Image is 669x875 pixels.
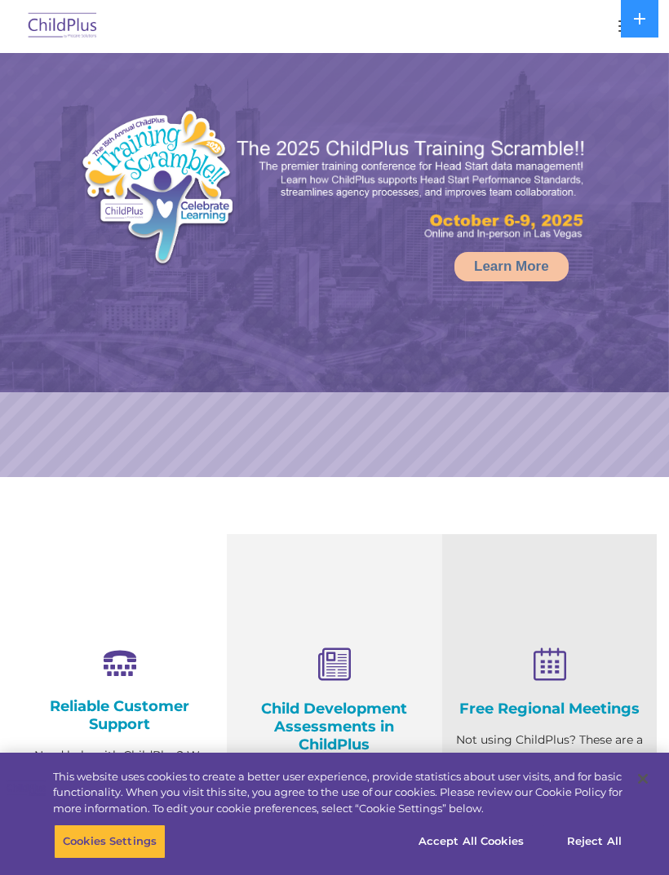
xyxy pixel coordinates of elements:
p: Not using ChildPlus? These are a great opportunity to network and learn from ChildPlus users. Fin... [454,730,645,832]
img: ChildPlus by Procare Solutions [24,7,101,46]
button: Reject All [543,824,645,859]
h4: Free Regional Meetings [454,700,645,718]
a: Learn More [454,252,569,281]
button: Cookies Settings [54,824,166,859]
button: Close [625,761,661,797]
div: This website uses cookies to create a better user experience, provide statistics about user visit... [53,769,622,817]
h4: Reliable Customer Support [24,697,215,733]
h4: Child Development Assessments in ChildPlus [239,700,429,753]
button: Accept All Cookies [410,824,533,859]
